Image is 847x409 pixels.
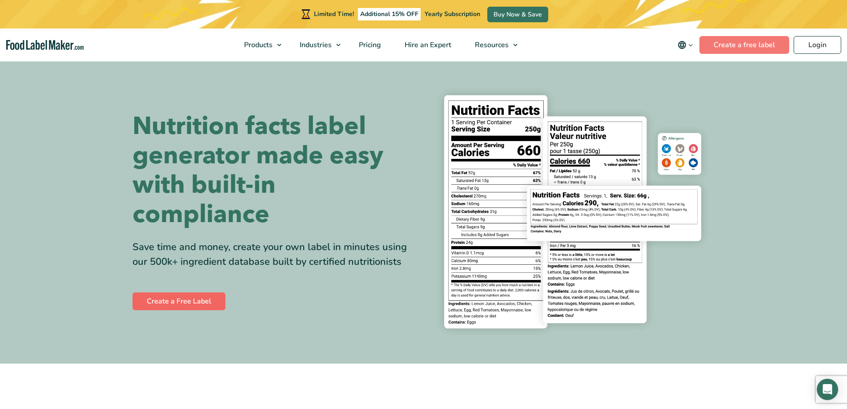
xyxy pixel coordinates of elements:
[288,28,345,61] a: Industries
[393,28,461,61] a: Hire an Expert
[132,112,417,229] h1: Nutrition facts label generator made easy with built-in compliance
[233,28,286,61] a: Products
[358,8,421,20] span: Additional 15% OFF
[241,40,273,50] span: Products
[132,292,225,310] a: Create a Free Label
[297,40,333,50] span: Industries
[425,10,480,18] span: Yearly Subscription
[347,28,391,61] a: Pricing
[817,379,838,400] div: Open Intercom Messenger
[487,7,548,22] a: Buy Now & Save
[314,10,354,18] span: Limited Time!
[132,240,417,269] div: Save time and money, create your own label in minutes using our 500k+ ingredient database built b...
[356,40,382,50] span: Pricing
[463,28,522,61] a: Resources
[699,36,789,54] a: Create a free label
[472,40,510,50] span: Resources
[402,40,452,50] span: Hire an Expert
[794,36,841,54] a: Login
